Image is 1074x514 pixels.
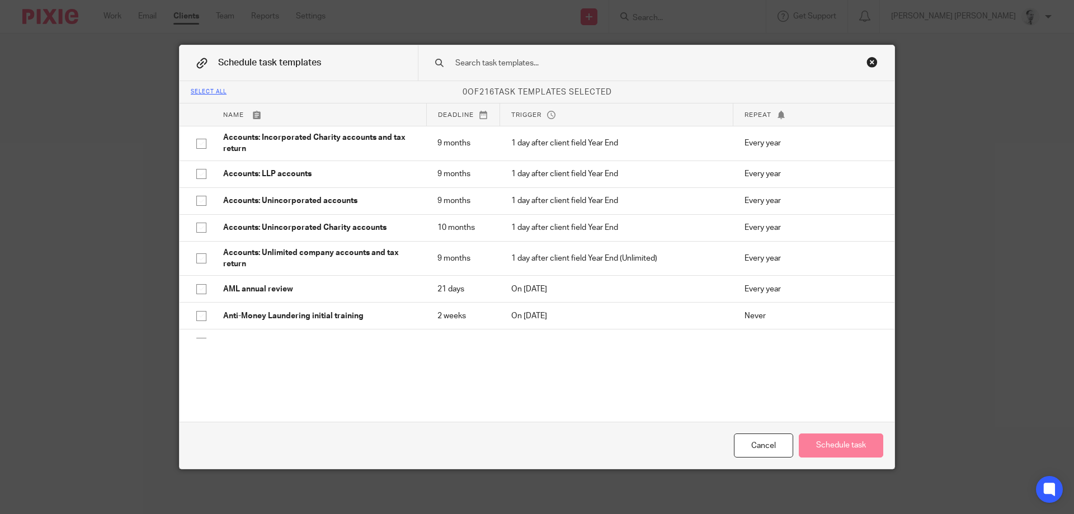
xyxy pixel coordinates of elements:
[223,195,415,206] p: Accounts: Unincorporated accounts
[511,168,722,180] p: 1 day after client field Year End
[745,222,878,233] p: Every year
[745,337,878,348] p: Every year
[866,56,878,68] div: Close this dialog window
[218,58,321,67] span: Schedule task templates
[745,110,878,120] p: Repeat
[223,112,244,118] span: Name
[223,222,415,233] p: Accounts: Unincorporated Charity accounts
[799,433,883,458] button: Schedule task
[223,284,415,295] p: AML annual review
[745,253,878,264] p: Every year
[437,222,489,233] p: 10 months
[745,168,878,180] p: Every year
[511,253,722,264] p: 1 day after client field Year End (Unlimited)
[734,433,793,458] div: Cancel
[511,284,722,295] p: On [DATE]
[745,310,878,322] p: Never
[511,138,722,149] p: 1 day after client field Year End
[437,337,489,348] p: 6 months
[463,88,468,96] span: 0
[223,247,415,270] p: Accounts: Unlimited company accounts and tax return
[745,284,878,295] p: Every year
[437,253,489,264] p: 9 months
[479,88,494,96] span: 216
[511,337,722,348] p: 1 day after client field Year End
[511,110,722,120] p: Trigger
[745,195,878,206] p: Every year
[511,222,722,233] p: 1 day after client field Year End
[437,310,489,322] p: 2 weeks
[438,110,489,120] p: Deadline
[511,195,722,206] p: 1 day after client field Year End
[223,168,415,180] p: Accounts: LLP accounts
[437,168,489,180] p: 9 months
[745,138,878,149] p: Every year
[180,87,894,98] p: of task templates selected
[191,89,227,96] div: Select all
[437,284,489,295] p: 21 days
[223,132,415,155] p: Accounts: Incorporated Charity accounts and tax return
[454,57,823,69] input: Search task templates...
[437,195,489,206] p: 9 months
[511,310,722,322] p: On [DATE]
[437,138,489,149] p: 9 months
[223,310,415,322] p: Anti-Money Laundering initial training
[223,337,415,348] p: Assurance engagement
